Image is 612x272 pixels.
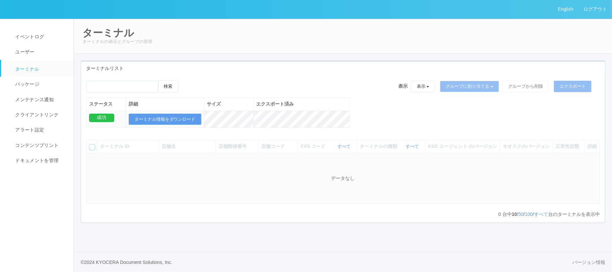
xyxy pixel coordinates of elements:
[534,211,548,217] a: すべて
[398,83,408,90] span: 表示
[498,211,600,218] p: 台中 / / / 台のターミナルを表示中
[587,143,597,150] div: 詳細
[13,97,54,102] span: メンテナンス通知
[100,143,156,150] div: ターミナル ID
[1,77,80,92] a: パッケージ
[1,92,80,107] a: メンテナンス通知
[428,144,497,149] span: KSD エージェント のバージョン
[218,144,247,149] span: 店舗郵便番号
[336,143,354,150] button: すべて
[207,101,251,108] div: サイズ
[572,259,605,266] a: バージョン情報
[556,144,579,149] span: 正常性状態
[512,211,517,217] span: 10
[13,143,58,148] span: コンテンツプリント
[256,101,347,108] div: エクスポート済み
[81,260,172,265] span: © 2024 KYOCERA Document Solutions, Inc.
[404,143,422,150] button: すべて
[498,211,502,217] span: 0
[1,107,80,122] a: クライアントリンク
[13,112,58,117] span: クライアントリンク
[13,49,34,54] span: ユーザー
[360,143,399,150] span: ターミナルの種類
[411,81,435,92] button: 表示
[503,144,550,149] span: キオスクのバージョン
[1,60,80,77] a: ターミナル
[1,29,80,44] a: イベントログ
[502,81,549,92] button: グループから削除
[82,27,604,38] h2: ターミナル
[13,66,39,72] span: ターミナル
[129,114,201,125] button: ターミナル情報をダウンロード
[89,101,123,108] div: ステータス
[1,122,80,138] a: アラート設定
[1,44,80,60] a: ユーザー
[13,34,44,39] span: イベントログ
[13,158,58,163] span: ドキュメントを管理
[525,211,533,217] a: 100
[129,101,201,108] div: 詳細
[300,143,327,150] span: CVS コード
[1,138,80,153] a: コンテンツプリント
[261,144,285,149] span: 店舗コード
[337,144,352,149] a: すべて
[518,211,524,217] a: 50
[89,114,114,122] div: 成功
[81,62,605,75] div: ターミナルリスト
[440,81,499,92] button: グループに割り当てる
[13,127,44,132] span: アラート設定
[406,144,421,149] a: すべて
[158,80,178,92] button: 検索
[13,81,39,87] span: パッケージ
[82,38,604,45] p: ターミナルの表示とグループの管理
[86,153,600,204] td: データなし
[1,153,80,168] a: ドキュメントを管理
[162,144,176,149] span: 店舗名
[554,81,591,92] button: エクスポート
